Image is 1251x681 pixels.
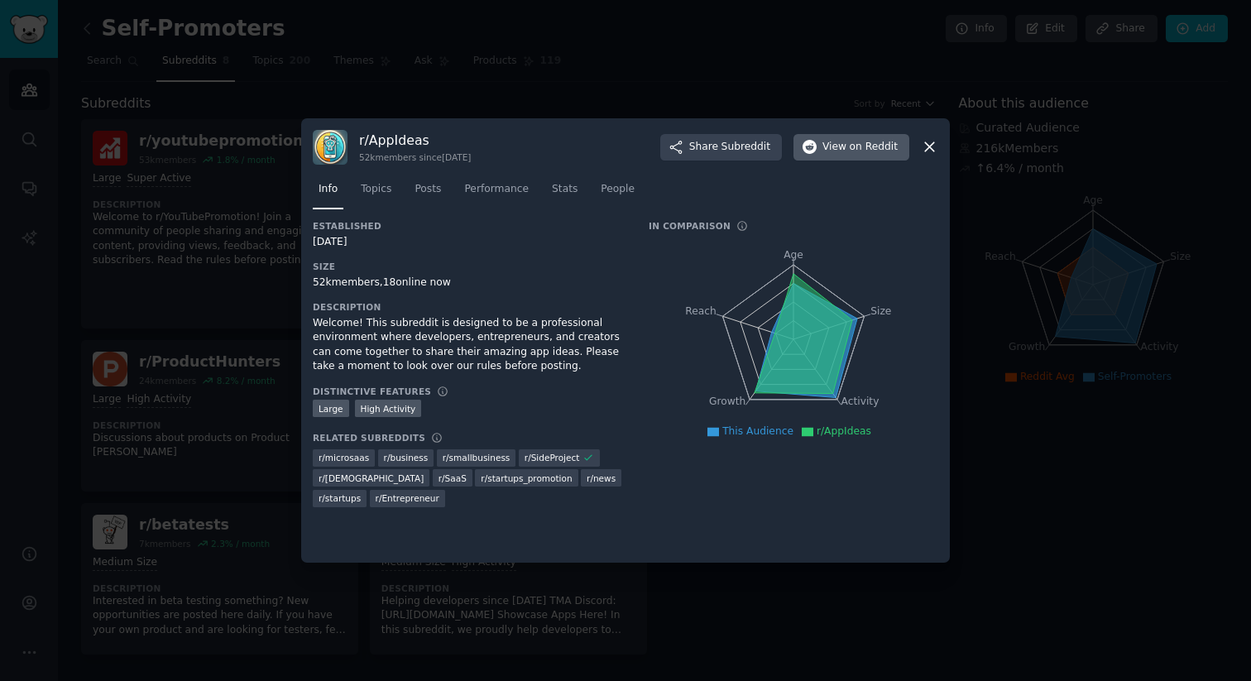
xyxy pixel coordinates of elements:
[313,301,625,313] h3: Description
[546,176,583,210] a: Stats
[313,176,343,210] a: Info
[361,182,391,197] span: Topics
[313,400,349,417] div: Large
[384,452,429,463] span: r/ business
[850,140,898,155] span: on Reddit
[721,140,770,155] span: Subreddit
[870,305,891,316] tspan: Size
[313,316,625,374] div: Welcome! This subreddit is designed to be a professional environment where developers, entreprene...
[313,130,347,165] img: AppIdeas
[355,176,397,210] a: Topics
[685,305,717,316] tspan: Reach
[660,134,782,161] button: ShareSubreddit
[319,472,424,484] span: r/ [DEMOGRAPHIC_DATA]
[355,400,422,417] div: High Activity
[481,472,572,484] span: r/ startups_promotion
[458,176,534,210] a: Performance
[376,492,439,504] span: r/ Entrepreneur
[313,276,625,290] div: 52k members, 18 online now
[415,182,441,197] span: Posts
[649,220,731,232] h3: In Comparison
[359,132,471,149] h3: r/ AppIdeas
[464,182,529,197] span: Performance
[525,452,580,463] span: r/ SideProject
[313,386,431,397] h3: Distinctive Features
[601,182,635,197] span: People
[439,472,467,484] span: r/ SaaS
[595,176,640,210] a: People
[313,220,625,232] h3: Established
[822,140,898,155] span: View
[709,396,745,407] tspan: Growth
[689,140,770,155] span: Share
[409,176,447,210] a: Posts
[793,134,909,161] button: Viewon Reddit
[552,182,578,197] span: Stats
[313,432,425,444] h3: Related Subreddits
[319,492,361,504] span: r/ startups
[443,452,510,463] span: r/ smallbusiness
[587,472,616,484] span: r/ news
[313,235,625,250] div: [DATE]
[313,261,625,272] h3: Size
[841,396,880,407] tspan: Activity
[722,425,793,437] span: This Audience
[319,452,369,463] span: r/ microsaas
[319,182,338,197] span: Info
[359,151,471,163] div: 52k members since [DATE]
[784,249,803,261] tspan: Age
[817,425,871,437] span: r/AppIdeas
